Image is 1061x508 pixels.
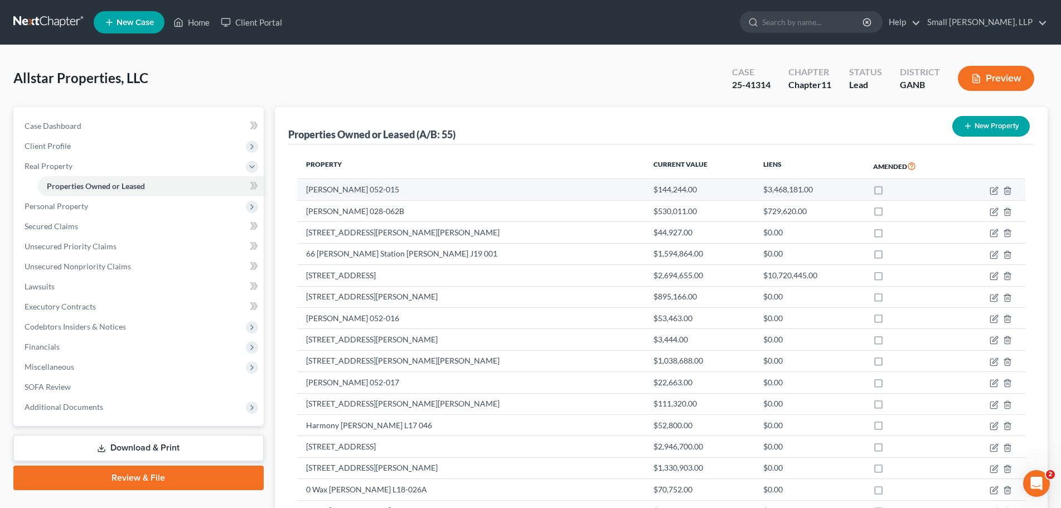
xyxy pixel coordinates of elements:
[25,262,131,271] span: Unsecured Nonpriority Claims
[25,141,71,151] span: Client Profile
[754,350,864,371] td: $0.00
[25,302,96,311] span: Executory Contracts
[297,457,645,478] td: [STREET_ADDRESS][PERSON_NAME]
[900,79,940,91] div: GANB
[645,414,754,436] td: $52,800.00
[788,66,831,79] div: Chapter
[25,362,74,371] span: Miscellaneous
[645,457,754,478] td: $1,330,903.00
[645,307,754,328] td: $53,463.00
[297,200,645,221] td: [PERSON_NAME] 028-062B
[645,436,754,457] td: $2,946,700.00
[754,436,864,457] td: $0.00
[297,479,645,500] td: 0 Wax [PERSON_NAME] L18-026A
[754,222,864,243] td: $0.00
[754,457,864,478] td: $0.00
[645,350,754,371] td: $1,038,688.00
[754,243,864,264] td: $0.00
[754,329,864,350] td: $0.00
[883,12,920,32] a: Help
[16,116,264,136] a: Case Dashboard
[762,12,864,32] input: Search by name...
[922,12,1047,32] a: Small [PERSON_NAME], LLP
[900,66,940,79] div: District
[849,66,882,79] div: Status
[754,393,864,414] td: $0.00
[645,200,754,221] td: $530,011.00
[297,153,645,179] th: Property
[25,342,60,351] span: Financials
[645,329,754,350] td: $3,444.00
[1023,470,1050,497] iframe: Intercom live chat
[952,116,1030,137] button: New Property
[16,277,264,297] a: Lawsuits
[645,393,754,414] td: $111,320.00
[645,179,754,200] td: $144,244.00
[297,436,645,457] td: [STREET_ADDRESS]
[13,70,148,86] span: Allstar Properties, LLC
[754,200,864,221] td: $729,620.00
[13,435,264,461] a: Download & Print
[958,66,1034,91] button: Preview
[297,222,645,243] td: [STREET_ADDRESS][PERSON_NAME][PERSON_NAME]
[645,153,754,179] th: Current Value
[25,282,55,291] span: Lawsuits
[754,286,864,307] td: $0.00
[16,297,264,317] a: Executory Contracts
[25,322,126,331] span: Codebtors Insiders & Notices
[297,414,645,436] td: Harmony [PERSON_NAME] L17 046
[25,161,72,171] span: Real Property
[754,372,864,393] td: $0.00
[297,350,645,371] td: [STREET_ADDRESS][PERSON_NAME][PERSON_NAME]
[25,241,117,251] span: Unsecured Priority Claims
[754,179,864,200] td: $3,468,181.00
[754,414,864,436] td: $0.00
[849,79,882,91] div: Lead
[645,286,754,307] td: $895,166.00
[645,222,754,243] td: $44,927.00
[25,221,78,231] span: Secured Claims
[297,329,645,350] td: [STREET_ADDRESS][PERSON_NAME]
[732,79,771,91] div: 25-41314
[788,79,831,91] div: Chapter
[297,265,645,286] td: [STREET_ADDRESS]
[645,243,754,264] td: $1,594,864.00
[297,243,645,264] td: 66 [PERSON_NAME] Station [PERSON_NAME] J19 001
[297,307,645,328] td: [PERSON_NAME] 052-016
[16,257,264,277] a: Unsecured Nonpriority Claims
[645,479,754,500] td: $70,752.00
[16,377,264,397] a: SOFA Review
[25,402,103,412] span: Additional Documents
[13,466,264,490] a: Review & File
[645,265,754,286] td: $2,694,655.00
[821,79,831,90] span: 11
[215,12,288,32] a: Client Portal
[25,121,81,130] span: Case Dashboard
[16,216,264,236] a: Secured Claims
[38,176,264,196] a: Properties Owned or Leased
[297,393,645,414] td: [STREET_ADDRESS][PERSON_NAME][PERSON_NAME]
[754,153,864,179] th: Liens
[47,181,145,191] span: Properties Owned or Leased
[754,265,864,286] td: $10,720,445.00
[754,479,864,500] td: $0.00
[25,382,71,391] span: SOFA Review
[16,236,264,257] a: Unsecured Priority Claims
[117,18,154,27] span: New Case
[645,372,754,393] td: $22,663.00
[732,66,771,79] div: Case
[754,307,864,328] td: $0.00
[288,128,456,141] div: Properties Owned or Leased (A/B: 55)
[168,12,215,32] a: Home
[864,153,957,179] th: Amended
[297,179,645,200] td: [PERSON_NAME] 052-015
[297,372,645,393] td: [PERSON_NAME] 052-017
[1046,470,1055,479] span: 2
[25,201,88,211] span: Personal Property
[297,286,645,307] td: [STREET_ADDRESS][PERSON_NAME]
